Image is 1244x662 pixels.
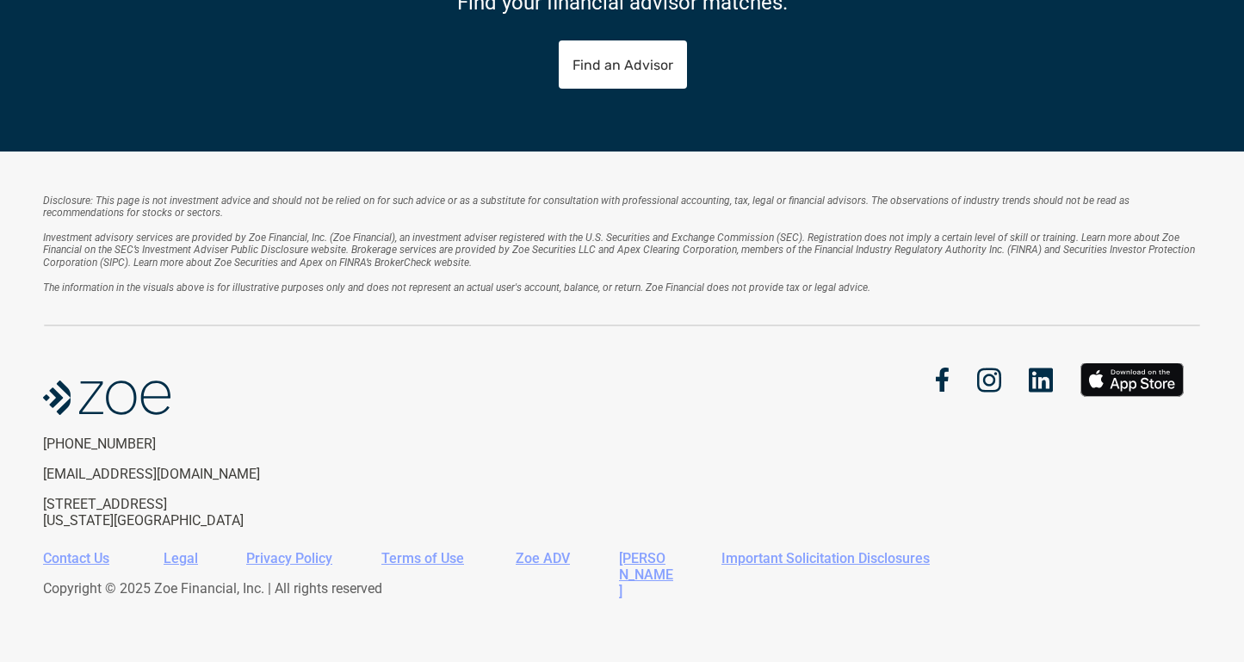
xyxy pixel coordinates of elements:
[619,550,673,599] a: [PERSON_NAME]
[43,232,1198,269] em: Investment advisory services are provided by Zoe Financial, Inc. (Zoe Financial), an investment a...
[43,496,325,529] p: [STREET_ADDRESS] [US_STATE][GEOGRAPHIC_DATA]
[43,282,870,294] em: The information in the visuals above is for illustrative purposes only and does not represent an ...
[246,550,332,566] a: Privacy Policy
[43,195,1132,219] em: Disclosure: This page is not investment advice and should not be relied on for such advice or as ...
[721,550,930,566] a: Important Solicitation Disclosures
[43,580,1188,597] p: Copyright © 2025 Zoe Financial, Inc. | All rights reserved
[164,550,198,566] a: Legal
[43,436,325,452] p: [PHONE_NUMBER]
[558,41,686,90] a: Find an Advisor
[43,466,325,482] p: [EMAIL_ADDRESS][DOMAIN_NAME]
[572,57,672,73] p: Find an Advisor
[43,550,109,566] a: Contact Us
[381,550,464,566] a: Terms of Use
[516,550,570,566] a: Zoe ADV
